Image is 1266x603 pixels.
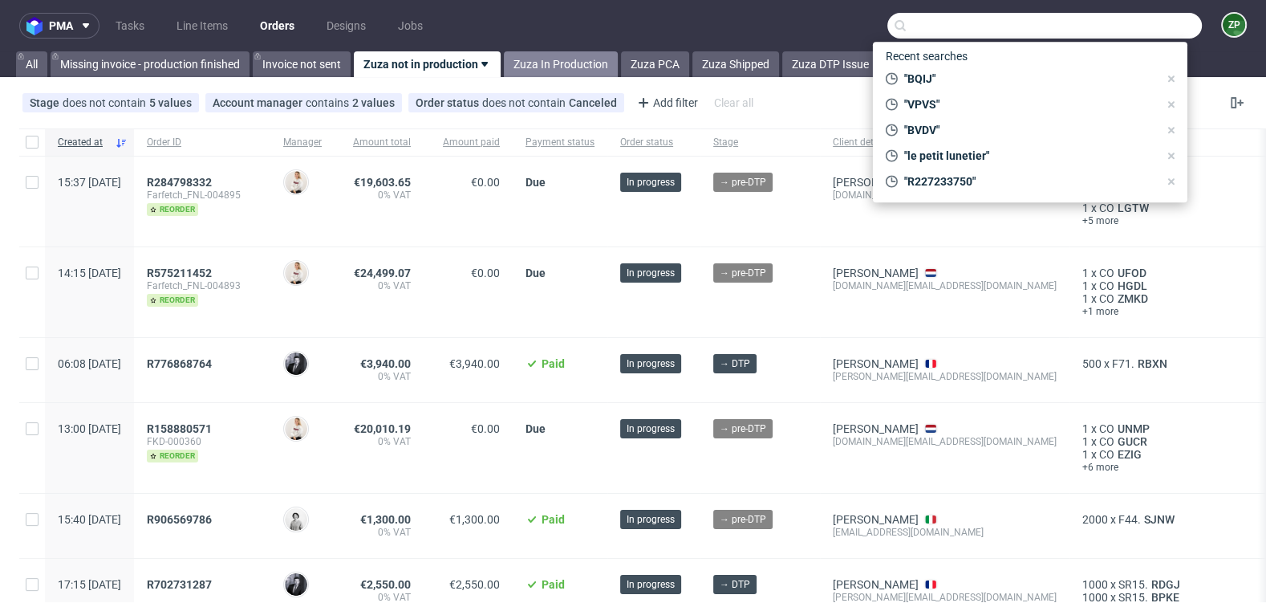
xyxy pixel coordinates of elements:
span: €1,300.00 [449,513,500,526]
img: Philippe Dubuy [285,573,307,596]
span: 1 [1082,292,1089,305]
span: 500 [1082,357,1102,370]
div: Canceled [569,96,617,109]
a: [PERSON_NAME] [833,357,919,370]
span: €0.00 [471,267,500,279]
a: Missing invoice - production finished [51,51,250,77]
span: In progress [627,175,675,189]
span: 1000 [1082,578,1108,591]
span: Created at [58,136,108,149]
span: 1 [1082,422,1089,435]
span: Paid [542,578,565,591]
span: R575211452 [147,267,212,279]
div: [DOMAIN_NAME][EMAIL_ADDRESS][DOMAIN_NAME] [833,279,1057,292]
span: 1 [1082,448,1089,461]
div: 2 values [352,96,395,109]
span: reorder [147,203,198,216]
span: CO [1099,202,1114,214]
span: F71. [1112,357,1134,370]
span: In progress [627,266,675,280]
span: R158880571 [147,422,212,435]
img: Mari Fok [285,171,307,194]
button: pma [19,13,99,39]
span: Due [525,267,546,279]
span: ZMKD [1114,292,1151,305]
span: CO [1099,279,1114,292]
span: In progress [627,577,675,592]
span: Paid [542,357,565,370]
a: Designs [317,13,375,39]
div: Add filter [631,90,701,116]
a: UNMP [1114,422,1153,435]
a: EZIG [1114,448,1145,461]
span: €3,940.00 [449,357,500,370]
span: → pre-DTP [720,266,766,280]
span: reorder [147,450,198,462]
span: Account manager [213,96,306,109]
span: €1,300.00 [360,513,411,526]
img: Dudek Mariola [285,508,307,531]
span: CO [1099,422,1114,435]
span: €0.00 [471,422,500,435]
a: [PERSON_NAME] [833,267,919,279]
span: Manager [283,136,322,149]
a: R776868764 [147,357,215,370]
span: → pre-DTP [720,422,766,436]
span: "VPVS" [898,96,1158,112]
span: → pre-DTP [720,512,766,527]
span: reorder [147,294,198,307]
span: In progress [627,422,675,436]
span: 1 [1082,435,1089,448]
a: RDGJ [1148,578,1183,591]
span: UFOD [1114,267,1150,279]
a: Tasks [106,13,154,39]
a: Line Items [167,13,237,39]
a: [PERSON_NAME] [833,422,919,435]
span: "R227233750" [898,173,1158,189]
span: CO [1099,448,1114,461]
a: HGDL [1114,279,1150,292]
span: R906569786 [147,513,212,526]
span: does not contain [482,96,569,109]
span: 13:00 [DATE] [58,422,121,435]
span: €20,010.19 [354,422,411,435]
span: 2000 [1082,513,1108,526]
span: 15:40 [DATE] [58,513,121,526]
div: Clear all [711,92,757,114]
span: €2,550.00 [360,578,411,591]
span: → DTP [720,577,750,592]
a: R702731287 [147,578,215,591]
span: Client details [833,136,1057,149]
a: Orders [250,13,304,39]
span: 0% VAT [347,279,411,292]
span: In progress [627,357,675,371]
span: RBXN [1134,357,1171,370]
span: FKD-000360 [147,435,258,448]
span: pma [49,20,73,31]
span: 1 [1082,267,1089,279]
span: → DTP [720,357,750,371]
div: [EMAIL_ADDRESS][DOMAIN_NAME] [833,526,1057,539]
div: [DOMAIN_NAME][EMAIL_ADDRESS][DOMAIN_NAME] [833,189,1057,202]
span: Recent searches [879,43,974,69]
img: Mari Fok [285,418,307,440]
span: 1 [1082,279,1089,292]
span: GUCR [1114,435,1150,448]
span: LGTW [1114,202,1152,214]
a: Invoice not sent [253,51,351,77]
span: → pre-DTP [720,175,766,189]
span: Order ID [147,136,258,149]
img: Mari Fok [285,262,307,284]
span: Payment status [525,136,594,149]
span: 15:37 [DATE] [58,176,121,189]
span: does not contain [63,96,149,109]
div: 5 values [149,96,192,109]
span: R284798332 [147,176,212,189]
span: Farfetch_FNL-004895 [147,189,258,202]
figcaption: ZP [1223,14,1245,36]
span: SR15. [1118,578,1148,591]
div: [DOMAIN_NAME][EMAIL_ADDRESS][DOMAIN_NAME] [833,435,1057,448]
span: R702731287 [147,578,212,591]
